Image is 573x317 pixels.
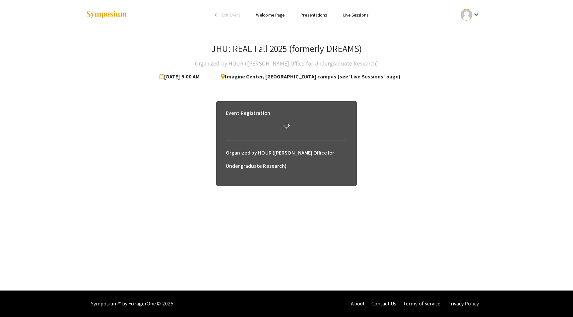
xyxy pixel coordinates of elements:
[281,120,292,131] img: Loading
[91,291,173,317] div: Symposium™ by ForagerOne © 2025
[195,57,378,70] h4: Organized by HOUR ([PERSON_NAME] Office for Undergraduate Research)
[86,10,127,19] img: Symposium by ForagerOne
[351,300,365,307] a: About
[256,12,285,18] a: Welcome Page
[300,12,327,18] a: Presentations
[211,43,362,54] h3: JHU: REAL Fall 2025 (formerly DREAMS)
[371,300,396,307] a: Contact Us
[159,70,203,83] span: [DATE] 9:00 AM
[447,300,479,307] a: Privacy Policy
[222,12,240,18] span: Exit Event
[472,11,480,19] mat-icon: Expand account dropdown
[343,12,368,18] a: Live Sessions
[226,107,270,120] h6: Event Registration
[403,300,441,307] a: Terms of Service
[226,146,347,173] h6: Organized by HOUR ([PERSON_NAME] Office for Undergraduate Research)
[216,70,400,83] span: Imagine Center, [GEOGRAPHIC_DATA] campus (see 'Live Sessions' page)
[215,13,219,17] div: arrow_back_ios
[454,7,487,22] button: Expand account dropdown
